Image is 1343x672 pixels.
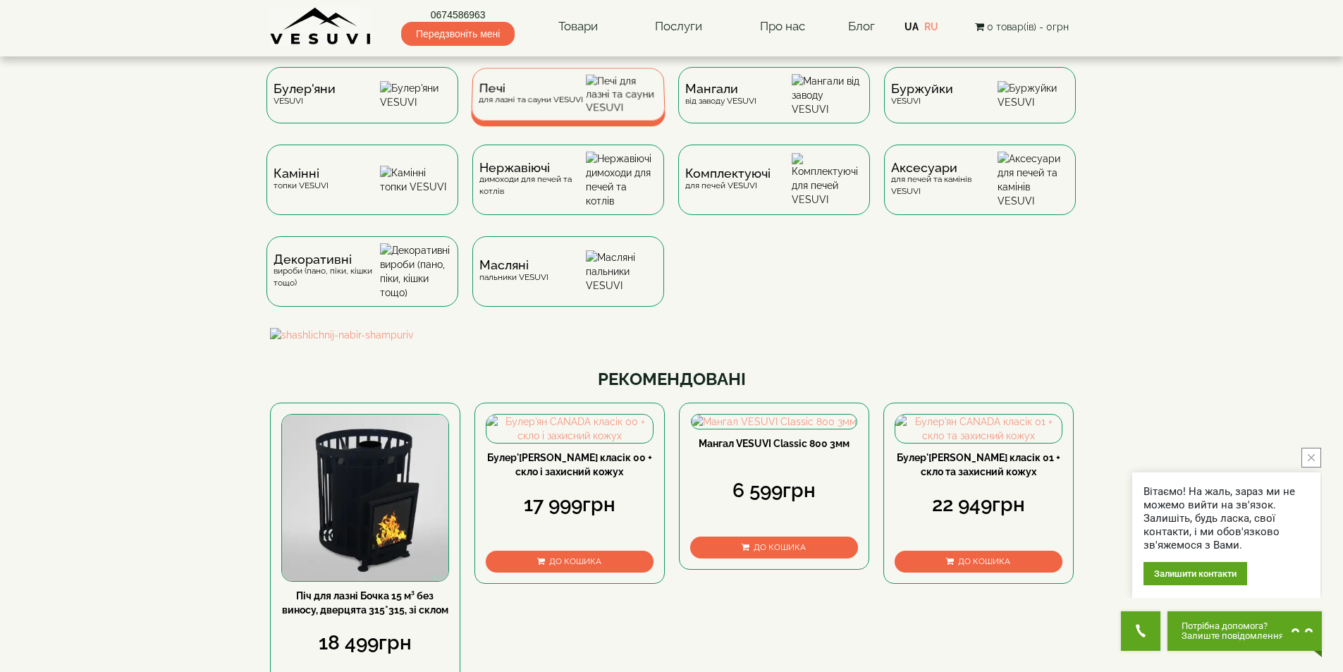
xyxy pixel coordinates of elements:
[274,254,380,265] span: Декоративні
[586,75,658,114] img: Печі для лазні та сауни VESUVI
[891,162,998,197] div: для печей та камінів VESUVI
[692,415,857,429] img: Мангал VESUVI Classic 800 3мм
[848,19,875,33] a: Блог
[685,168,771,179] span: Комплектуючі
[699,438,850,449] a: Мангал VESUVI Classic 800 3мм
[671,145,877,236] a: Комплектуючідля печей VESUVI Комплектуючі для печей VESUVI
[586,250,657,293] img: Масляні пальники VESUVI
[895,491,1062,519] div: 22 949грн
[274,254,380,289] div: вироби (пано, піки, кішки тощо)
[792,153,863,207] img: Комплектуючі для печей VESUVI
[465,67,671,145] a: Печідля лазні та сауни VESUVI Печі для лазні та сауни VESUVI
[1121,611,1160,651] button: Get Call button
[282,415,448,581] img: Піч для лазні Бочка 15 м³ без виносу, дверцята 315*315, зі склом
[895,415,1062,443] img: Булер'ян CANADA класік 01 + скло та захисний кожух
[754,542,806,552] span: До кошика
[479,259,548,283] div: пальники VESUVI
[380,243,451,300] img: Декоративні вироби (пано, піки, кішки тощо)
[401,8,515,22] a: 0674586963
[380,166,451,194] img: Камінні топки VESUVI
[259,67,465,145] a: Булер'яниVESUVI Булер'яни VESUVI
[401,22,515,46] span: Передзвоніть мені
[895,551,1062,573] button: До кошика
[465,145,671,236] a: Нержавіючідимоходи для печей та котлів Нержавіючі димоходи для печей та котлів
[746,11,819,43] a: Про нас
[274,168,329,191] div: топки VESUVI
[1182,631,1284,641] span: Залиште повідомлення
[486,415,653,443] img: Булер'ян CANADA класік 00 + скло і захисний кожух
[282,590,448,616] a: Піч для лазні Бочка 15 м³ без виносу, дверцята 315*315, зі склом
[259,145,465,236] a: Каміннітопки VESUVI Камінні топки VESUVI
[1301,448,1321,468] button: close button
[685,83,756,106] div: від заводу VESUVI
[671,67,877,145] a: Мангаливід заводу VESUVI Мангали від заводу VESUVI
[274,83,336,94] span: Булер'яни
[479,259,548,271] span: Масляні
[259,236,465,328] a: Декоративнівироби (пано, піки, кішки тощо) Декоративні вироби (пано, піки, кішки тощо)
[971,19,1073,35] button: 0 товар(ів) - 0грн
[891,162,998,173] span: Аксесуари
[987,21,1069,32] span: 0 товар(ів) - 0грн
[1182,621,1284,631] span: Потрібна допомога?
[792,74,863,116] img: Мангали від заводу VESUVI
[877,145,1083,236] a: Аксесуаридля печей та камінів VESUVI Аксесуари для печей та камінів VESUVI
[270,328,1074,342] img: shashlichnij-nabir-shampuriv
[998,152,1069,208] img: Аксесуари для печей та камінів VESUVI
[487,452,652,477] a: Булер'[PERSON_NAME] класік 00 + скло і захисний кожух
[904,21,919,32] a: UA
[1143,562,1247,585] div: Залишити контакти
[685,168,771,191] div: для печей VESUVI
[478,83,582,105] div: для лазні та сауни VESUVI
[586,152,657,208] img: Нержавіючі димоходи для печей та котлів
[924,21,938,32] a: RU
[685,83,756,94] span: Мангали
[486,491,654,519] div: 17 999грн
[690,537,858,558] button: До кошика
[891,83,953,106] div: VESUVI
[274,168,329,179] span: Камінні
[270,7,372,46] img: Завод VESUVI
[891,83,953,94] span: Буржуйки
[998,81,1069,109] img: Буржуйки VESUVI
[641,11,716,43] a: Послуги
[486,551,654,573] button: До кошика
[897,452,1060,477] a: Булер'[PERSON_NAME] класік 01 + скло та захисний кожух
[1167,611,1322,651] button: Chat button
[544,11,612,43] a: Товари
[380,81,451,109] img: Булер'яни VESUVI
[465,236,671,328] a: Масляніпальники VESUVI Масляні пальники VESUVI
[479,162,586,197] div: димоходи для печей та котлів
[274,83,336,106] div: VESUVI
[479,162,586,173] span: Нержавіючі
[690,477,858,505] div: 6 599грн
[281,629,449,657] div: 18 499грн
[479,83,583,94] span: Печі
[958,556,1010,566] span: До кошика
[549,556,601,566] span: До кошика
[1143,485,1309,552] div: Вітаємо! На жаль, зараз ми не можемо вийти на зв'язок. Залишіть, будь ласка, свої контакти, і ми ...
[877,67,1083,145] a: БуржуйкиVESUVI Буржуйки VESUVI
